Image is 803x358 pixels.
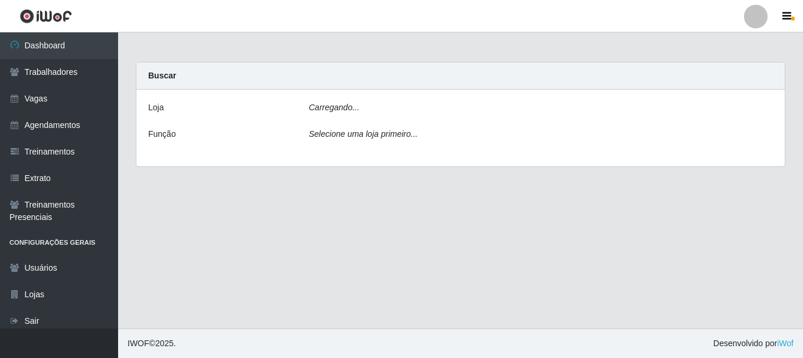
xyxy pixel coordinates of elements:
span: Desenvolvido por [713,337,794,350]
a: iWof [777,339,794,348]
i: Selecione uma loja primeiro... [309,129,417,139]
span: IWOF [128,339,149,348]
img: CoreUI Logo [19,9,72,24]
label: Função [148,128,176,140]
label: Loja [148,101,164,114]
strong: Buscar [148,71,176,80]
i: Carregando... [309,103,360,112]
span: © 2025 . [128,337,176,350]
